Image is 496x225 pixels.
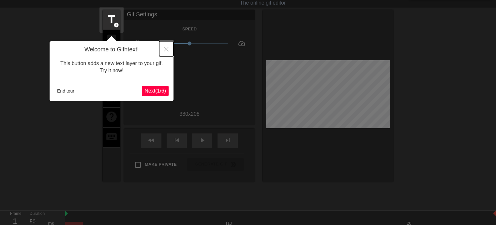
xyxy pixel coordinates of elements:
span: Next ( 1 / 6 ) [144,88,166,94]
div: This button adds a new text layer to your gif. Try it now! [54,53,169,81]
button: Close [159,41,173,56]
h4: Welcome to Gifntext! [54,46,169,53]
button: Next [142,86,169,96]
button: End tour [54,86,77,96]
